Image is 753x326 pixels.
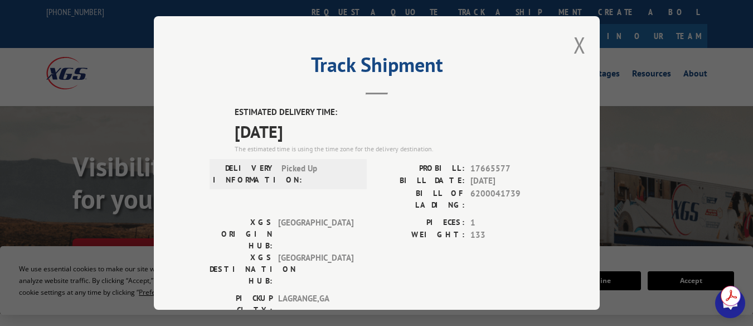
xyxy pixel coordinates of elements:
[470,175,544,188] span: [DATE]
[574,30,586,60] button: Close modal
[377,188,465,211] label: BILL OF LADING:
[210,293,273,316] label: PICKUP CITY:
[470,229,544,242] span: 133
[715,288,745,318] div: Open chat
[278,293,353,316] span: LAGRANGE , GA
[377,175,465,188] label: BILL DATE:
[377,229,465,242] label: WEIGHT:
[278,217,353,252] span: [GEOGRAPHIC_DATA]
[377,217,465,229] label: PIECES:
[213,162,276,186] label: DELIVERY INFORMATION:
[210,252,273,287] label: XGS DESTINATION HUB:
[470,217,544,229] span: 1
[377,162,465,175] label: PROBILL:
[235,119,544,144] span: [DATE]
[235,106,544,119] label: ESTIMATED DELIVERY TIME:
[470,162,544,175] span: 17665577
[470,188,544,211] span: 6200041739
[235,144,544,154] div: The estimated time is using the time zone for the delivery destination.
[278,252,353,287] span: [GEOGRAPHIC_DATA]
[281,162,357,186] span: Picked Up
[210,217,273,252] label: XGS ORIGIN HUB:
[210,57,544,78] h2: Track Shipment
